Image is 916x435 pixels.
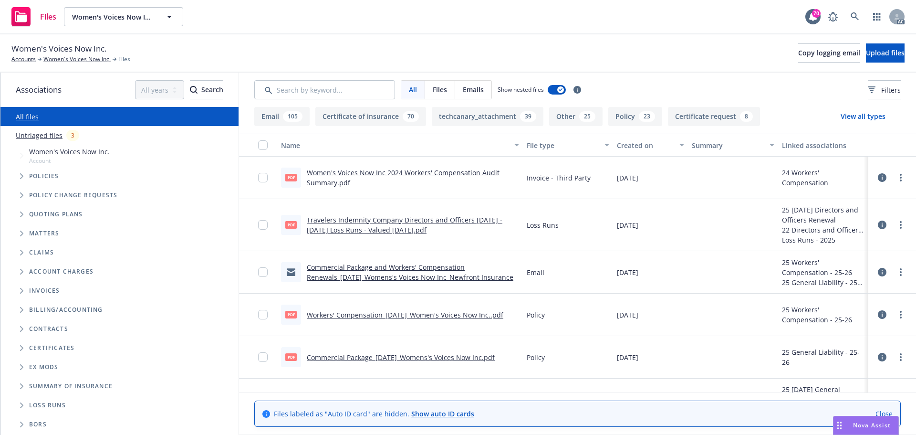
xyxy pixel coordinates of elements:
[868,85,901,95] span: Filters
[740,111,753,122] div: 8
[782,235,864,245] div: Loss Runs - 2025
[868,80,901,99] button: Filters
[866,43,905,63] button: Upload files
[254,107,310,126] button: Email
[307,215,502,234] a: Travelers Indemnity Company Directors and Officers [DATE] - [DATE] Loss Runs - Valued [DATE].pdf
[11,42,106,55] span: Women's Voices Now Inc.
[825,107,901,126] button: View all types
[895,219,906,231] a: more
[782,225,864,235] div: 22 Directors and Officers
[29,269,94,275] span: Account charges
[274,409,474,419] span: Files labeled as "Auto ID card" are hidden.
[617,220,638,230] span: [DATE]
[527,352,545,362] span: Policy
[527,267,544,277] span: Email
[16,130,62,140] a: Untriaged files
[307,168,500,187] a: Women's Voices Now Inc 2024 Workers' Compensation Audit Summary.pdf
[617,310,638,320] span: [DATE]
[639,111,655,122] div: 23
[867,7,886,26] a: Switch app
[798,48,860,57] span: Copy logging email
[782,257,864,277] div: 25 Workers' Compensation - 25-26
[782,277,864,287] div: 25 General Liability - 25-26
[29,288,60,294] span: Invoices
[16,112,39,121] a: All files
[403,111,419,122] div: 70
[258,173,268,182] input: Toggle Row Selected
[523,134,613,157] button: File type
[29,403,66,408] span: Loss Runs
[281,140,509,150] div: Name
[190,81,223,99] div: Search
[29,157,110,165] span: Account
[778,134,868,157] button: Linked associations
[895,172,906,183] a: more
[853,421,891,429] span: Nova Assist
[283,111,302,122] div: 105
[527,173,591,183] span: Invoice - Third Party
[895,309,906,320] a: more
[527,310,545,320] span: Policy
[833,416,899,435] button: Nova Assist
[411,409,474,418] a: Show auto ID cards
[315,107,426,126] button: Certificate of insurance
[527,140,599,150] div: File type
[549,107,603,126] button: Other
[258,140,268,150] input: Select all
[190,80,223,99] button: SearchSearch
[668,107,760,126] button: Certificate request
[190,86,198,94] svg: Search
[307,310,503,319] a: Workers' Compensation_[DATE]_Women's Voices Now Inc..pdf
[895,266,906,278] a: more
[72,12,155,22] span: Women's Voices Now Inc.
[875,409,893,419] a: Close
[29,173,59,179] span: Policies
[258,352,268,362] input: Toggle Row Selected
[432,107,543,126] button: techcanary_attachment
[118,55,130,64] span: Files
[0,145,239,300] div: Tree Example
[285,353,297,361] span: pdf
[527,220,559,230] span: Loss Runs
[16,84,62,96] span: Associations
[688,134,778,157] button: Summary
[812,9,821,18] div: 70
[617,140,674,150] div: Created on
[29,422,47,427] span: BORs
[409,85,417,95] span: All
[0,300,239,434] div: Folder Tree Example
[29,192,117,198] span: Policy change requests
[285,311,297,318] span: pdf
[798,43,860,63] button: Copy logging email
[866,48,905,57] span: Upload files
[8,3,60,30] a: Files
[433,85,447,95] span: Files
[307,263,513,282] a: Commercial Package and Workers' Compensation Renewals_[DATE]_Womens's Voices Now Inc_Newfront Ins...
[617,352,638,362] span: [DATE]
[579,111,595,122] div: 25
[285,221,297,228] span: pdf
[463,85,484,95] span: Emails
[258,220,268,230] input: Toggle Row Selected
[29,147,110,157] span: Women's Voices Now Inc.
[617,173,638,183] span: [DATE]
[895,351,906,363] a: more
[29,250,54,255] span: Claims
[285,174,297,181] span: pdf
[254,80,395,99] input: Search by keyword...
[258,267,268,277] input: Toggle Row Selected
[845,7,864,26] a: Search
[29,307,103,313] span: Billing/Accounting
[881,85,901,95] span: Filters
[277,134,523,157] button: Name
[782,384,864,414] div: 25 [DATE] General Liability, Workers' Compensation, Commercial Property Renewal
[29,345,74,351] span: Certificates
[29,326,68,332] span: Contracts
[43,55,111,64] a: Women's Voices Now Inc.
[782,305,864,325] div: 25 Workers' Compensation - 25-26
[782,168,864,188] div: 24 Workers' Compensation
[40,13,56,21] span: Files
[498,85,544,94] span: Show nested files
[608,107,662,126] button: Policy
[11,55,36,64] a: Accounts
